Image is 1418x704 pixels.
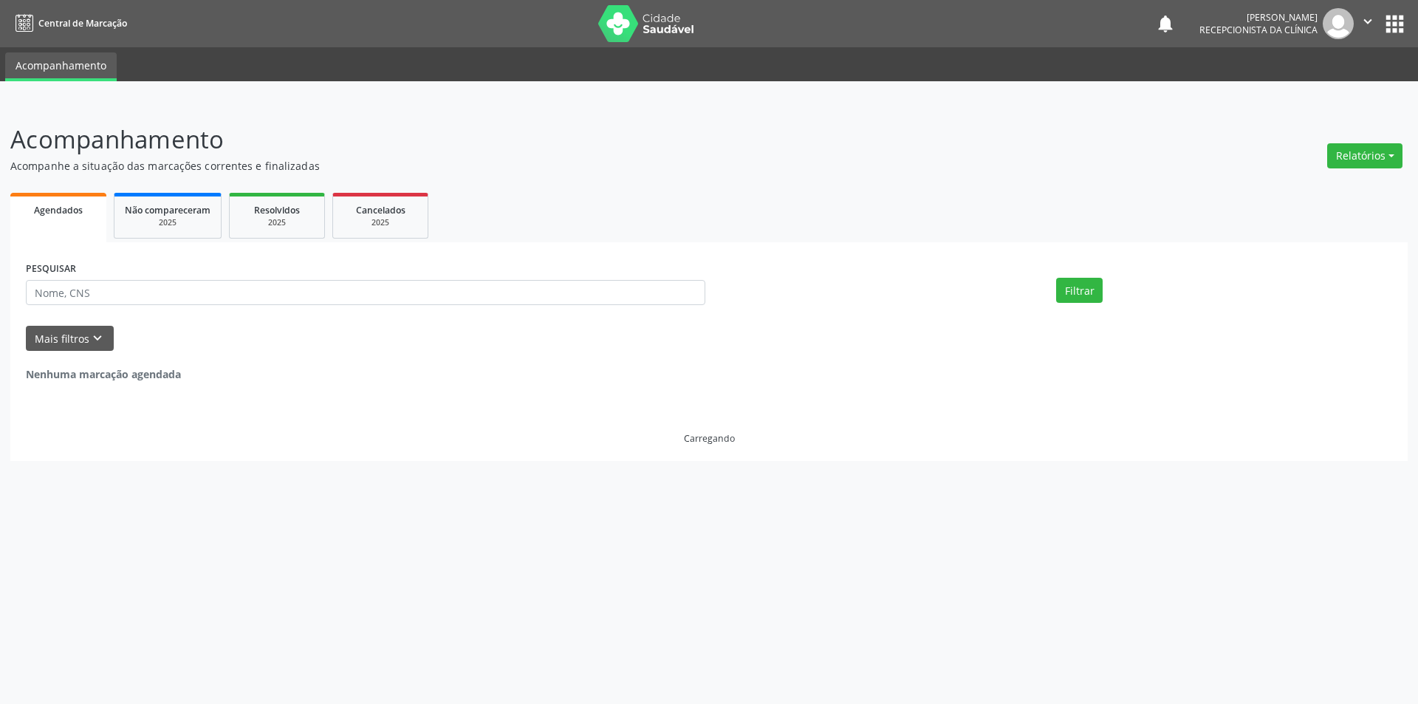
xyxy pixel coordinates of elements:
[34,204,83,216] span: Agendados
[26,280,705,305] input: Nome, CNS
[10,158,988,174] p: Acompanhe a situação das marcações correntes e finalizadas
[26,367,181,381] strong: Nenhuma marcação agendada
[1199,24,1318,36] span: Recepcionista da clínica
[1360,13,1376,30] i: 
[10,11,127,35] a: Central de Marcação
[254,204,300,216] span: Resolvidos
[1354,8,1382,39] button: 
[240,217,314,228] div: 2025
[684,432,735,445] div: Carregando
[1382,11,1408,37] button: apps
[89,330,106,346] i: keyboard_arrow_down
[1327,143,1402,168] button: Relatórios
[26,258,76,281] label: PESQUISAR
[356,204,405,216] span: Cancelados
[125,204,210,216] span: Não compareceram
[26,326,114,352] button: Mais filtroskeyboard_arrow_down
[38,17,127,30] span: Central de Marcação
[1323,8,1354,39] img: img
[1056,278,1103,303] button: Filtrar
[1155,13,1176,34] button: notifications
[10,121,988,158] p: Acompanhamento
[1199,11,1318,24] div: [PERSON_NAME]
[343,217,417,228] div: 2025
[5,52,117,81] a: Acompanhamento
[125,217,210,228] div: 2025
